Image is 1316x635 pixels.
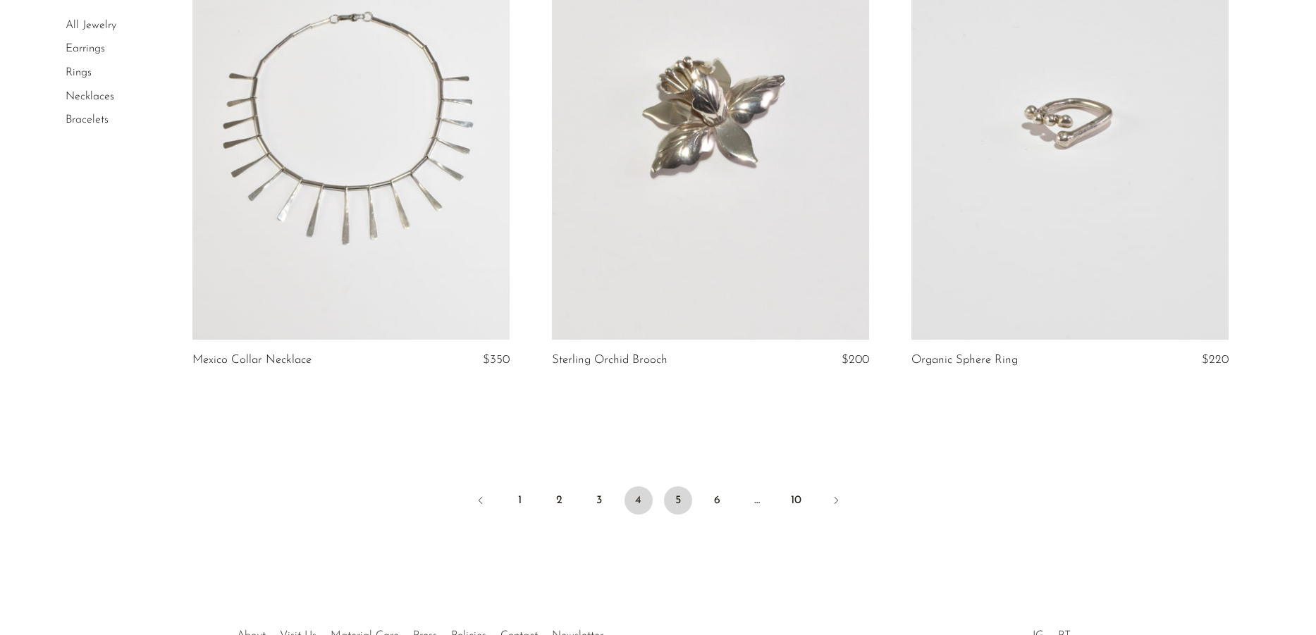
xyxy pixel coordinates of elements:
a: 10 [782,486,811,514]
a: 6 [703,486,732,514]
a: Earrings [66,44,105,55]
span: 4 [625,486,653,514]
a: Next [822,486,850,517]
a: 5 [664,486,692,514]
span: $200 [842,354,869,366]
a: Mexico Collar Necklace [192,354,312,366]
a: Previous [467,486,495,517]
span: $220 [1202,354,1229,366]
a: Bracelets [66,114,109,125]
a: Rings [66,67,92,78]
a: 3 [585,486,613,514]
a: 1 [506,486,534,514]
a: 2 [546,486,574,514]
a: Organic Sphere Ring [911,354,1018,366]
span: … [743,486,771,514]
span: $350 [483,354,510,366]
a: Necklaces [66,91,114,102]
a: Sterling Orchid Brooch [552,354,668,366]
a: All Jewelry [66,20,116,31]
